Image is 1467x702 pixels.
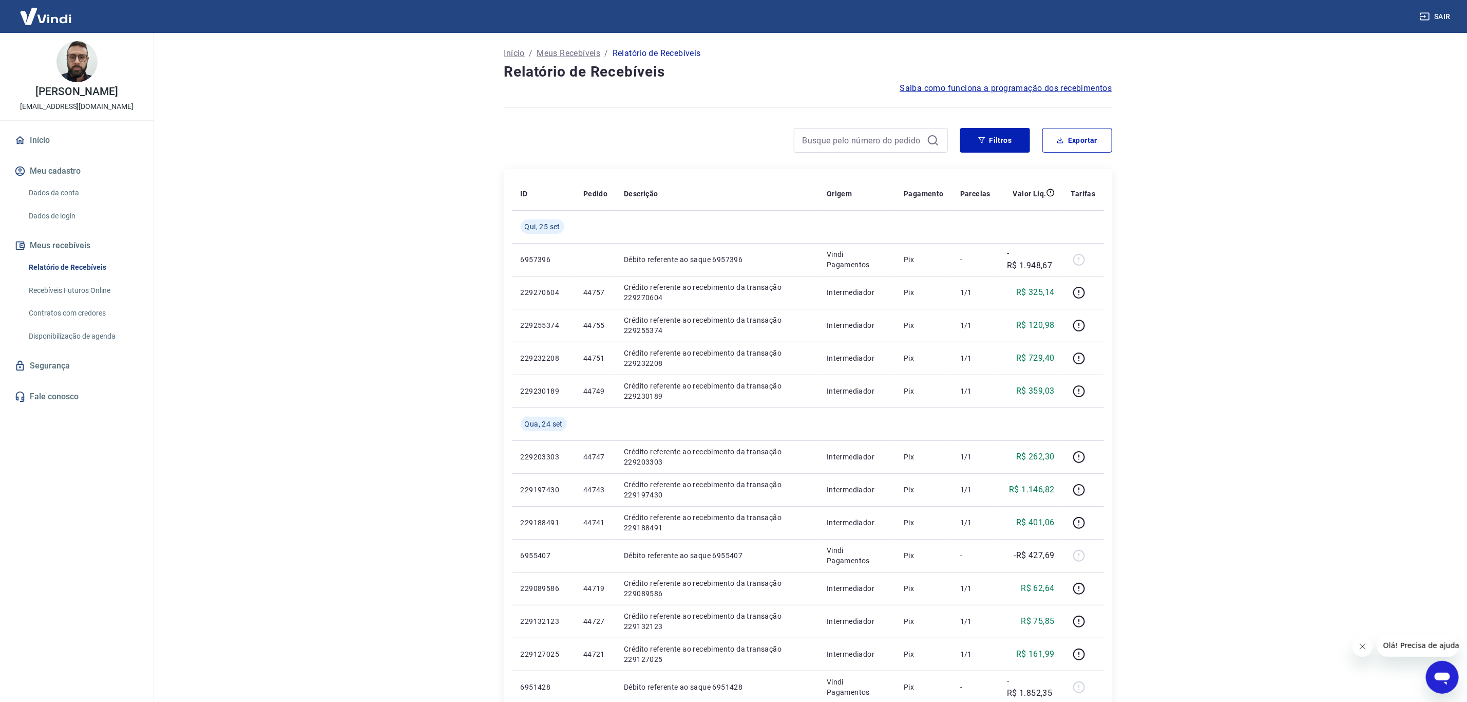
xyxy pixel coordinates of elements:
[1016,385,1055,397] p: R$ 359,03
[624,315,810,336] p: Crédito referente ao recebimento da transação 229255374
[525,221,560,232] span: Qui, 25 set
[960,682,990,692] p: -
[583,320,607,330] p: 44755
[521,550,567,561] p: 6955407
[1042,128,1112,153] button: Exportar
[12,129,141,152] a: Início
[827,583,887,594] p: Intermediador
[1418,7,1455,26] button: Sair
[904,320,944,330] p: Pix
[12,355,141,377] a: Segurança
[960,452,990,462] p: 1/1
[827,452,887,462] p: Intermediador
[521,518,567,528] p: 229188491
[1016,516,1055,529] p: R$ 401,06
[827,189,852,199] p: Origem
[583,616,607,626] p: 44727
[1016,451,1055,463] p: R$ 262,30
[12,160,141,182] button: Meu cadastro
[521,287,567,298] p: 229270604
[521,485,567,495] p: 229197430
[1377,634,1459,657] iframe: Mensagem da empresa
[604,47,608,60] p: /
[624,644,810,664] p: Crédito referente ao recebimento da transação 229127025
[6,7,86,15] span: Olá! Precisa de ajuda?
[960,254,990,265] p: -
[960,128,1030,153] button: Filtros
[1007,675,1054,699] p: -R$ 1.852,35
[20,101,134,112] p: [EMAIL_ADDRESS][DOMAIN_NAME]
[12,385,141,408] a: Fale conosco
[521,452,567,462] p: 229203303
[960,485,990,495] p: 1/1
[960,550,990,561] p: -
[827,249,887,270] p: Vindi Pagamentos
[827,287,887,298] p: Intermediador
[960,649,990,659] p: 1/1
[904,616,944,626] p: Pix
[960,518,990,528] p: 1/1
[35,86,118,97] p: [PERSON_NAME]
[1352,636,1373,657] iframe: Fechar mensagem
[904,189,944,199] p: Pagamento
[900,82,1112,95] a: Saiba como funciona a programação dos recebimentos
[904,649,944,659] p: Pix
[827,649,887,659] p: Intermediador
[904,682,944,692] p: Pix
[583,583,607,594] p: 44719
[827,518,887,528] p: Intermediador
[827,386,887,396] p: Intermediador
[521,353,567,363] p: 229232208
[25,206,141,227] a: Dados de login
[960,616,990,626] p: 1/1
[583,649,607,659] p: 44721
[624,512,810,533] p: Crédito referente ao recebimento da transação 229188491
[1007,247,1054,272] p: -R$ 1.948,67
[1016,319,1055,331] p: R$ 120,98
[1016,648,1055,660] p: R$ 161,99
[827,320,887,330] p: Intermediador
[624,381,810,401] p: Crédito referente ao recebimento da transação 229230189
[904,518,944,528] p: Pix
[624,282,810,303] p: Crédito referente ao recebimento da transação 229270604
[827,545,887,566] p: Vindi Pagamentos
[904,287,944,298] p: Pix
[904,353,944,363] p: Pix
[960,386,990,396] p: 1/1
[904,452,944,462] p: Pix
[1021,582,1054,595] p: R$ 62,64
[904,386,944,396] p: Pix
[521,386,567,396] p: 229230189
[904,485,944,495] p: Pix
[827,353,887,363] p: Intermediador
[624,611,810,632] p: Crédito referente ao recebimento da transação 229132123
[583,386,607,396] p: 44749
[827,616,887,626] p: Intermediador
[583,353,607,363] p: 44751
[827,677,887,697] p: Vindi Pagamentos
[904,583,944,594] p: Pix
[960,353,990,363] p: 1/1
[12,1,79,32] img: Vindi
[960,189,990,199] p: Parcelas
[624,479,810,500] p: Crédito referente ao recebimento da transação 229197430
[803,133,923,148] input: Busque pelo número do pedido
[1426,661,1459,694] iframe: Botão para abrir a janela de mensagens
[613,47,701,60] p: Relatório de Recebíveis
[525,419,563,429] span: Qua, 24 set
[25,182,141,204] a: Dados da conta
[624,682,810,692] p: Débito referente ao saque 6951428
[521,583,567,594] p: 229089586
[904,550,944,561] p: Pix
[827,485,887,495] p: Intermediador
[1014,549,1055,562] p: -R$ 427,69
[624,550,810,561] p: Débito referente ao saque 6955407
[1009,484,1054,496] p: R$ 1.146,82
[624,447,810,467] p: Crédito referente ao recebimento da transação 229203303
[583,189,607,199] p: Pedido
[1071,189,1096,199] p: Tarifas
[529,47,532,60] p: /
[504,62,1112,82] h4: Relatório de Recebíveis
[1021,615,1054,627] p: R$ 75,85
[521,320,567,330] p: 229255374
